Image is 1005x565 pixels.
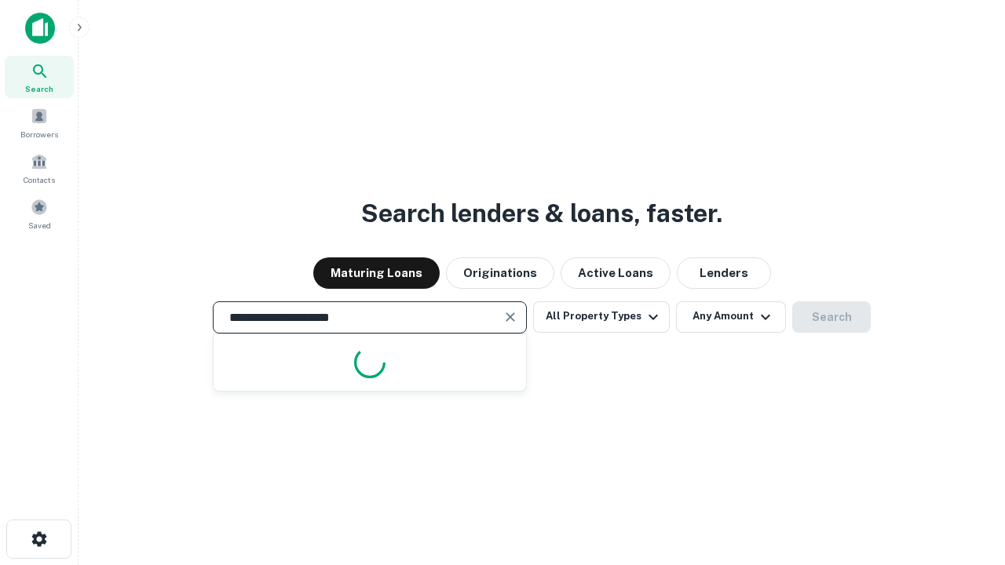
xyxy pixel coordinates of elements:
[676,301,786,333] button: Any Amount
[677,257,771,289] button: Lenders
[24,173,55,186] span: Contacts
[561,257,671,289] button: Active Loans
[5,147,74,189] a: Contacts
[5,192,74,235] a: Saved
[25,82,53,95] span: Search
[20,128,58,140] span: Borrowers
[313,257,440,289] button: Maturing Loans
[25,13,55,44] img: capitalize-icon.png
[28,219,51,231] span: Saved
[499,306,521,328] button: Clear
[926,439,1005,515] iframe: Chat Widget
[361,195,722,232] h3: Search lenders & loans, faster.
[446,257,554,289] button: Originations
[533,301,670,333] button: All Property Types
[5,56,74,98] a: Search
[5,101,74,144] a: Borrowers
